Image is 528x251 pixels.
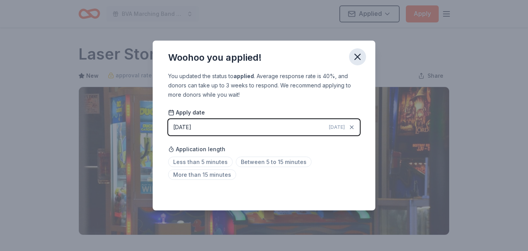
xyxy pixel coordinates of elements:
[168,145,225,154] span: Application length
[168,169,236,180] span: More than 15 minutes
[168,51,262,64] div: Woohoo you applied!
[168,119,360,135] button: [DATE][DATE]
[233,73,254,79] b: applied
[236,157,312,167] span: Between 5 to 15 minutes
[173,123,191,132] div: [DATE]
[168,109,205,116] span: Apply date
[329,124,345,130] span: [DATE]
[168,72,360,99] div: You updated the status to . Average response rate is 40%, and donors can take up to 3 weeks to re...
[168,157,233,167] span: Less than 5 minutes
